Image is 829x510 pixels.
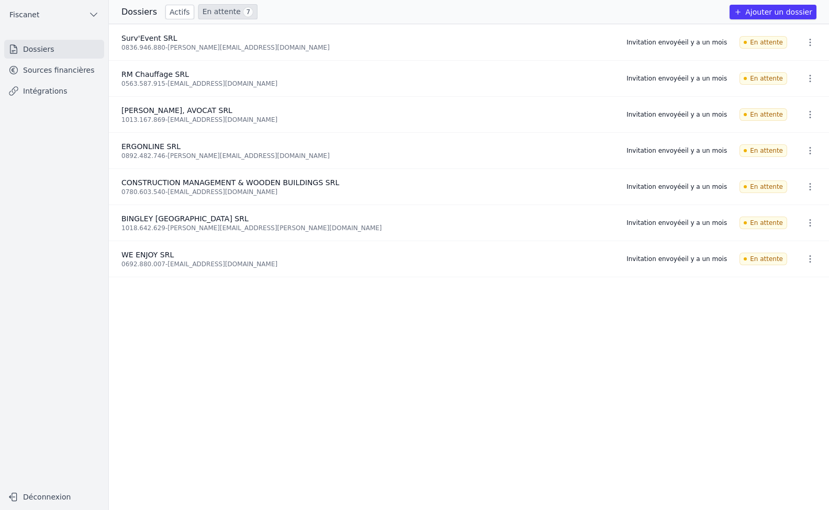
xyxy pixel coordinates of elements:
[243,7,253,17] span: 7
[121,214,249,223] span: BINGLEY [GEOGRAPHIC_DATA] SRL
[4,61,104,80] a: Sources financières
[730,5,816,19] button: Ajouter un dossier
[9,9,39,20] span: Fiscanet
[121,188,614,196] div: 0780.603.540 - [EMAIL_ADDRESS][DOMAIN_NAME]
[4,82,104,100] a: Intégrations
[121,260,614,268] div: 0692.880.007 - [EMAIL_ADDRESS][DOMAIN_NAME]
[740,72,787,85] span: En attente
[740,253,787,265] span: En attente
[121,152,614,160] div: 0892.482.746 - [PERSON_NAME][EMAIL_ADDRESS][DOMAIN_NAME]
[626,255,727,263] div: Invitation envoyée il y a un mois
[4,6,104,23] button: Fiscanet
[121,142,181,151] span: ERGONLINE SRL
[121,178,339,187] span: CONSTRUCTION MANAGEMENT & WOODEN BUILDINGS SRL
[626,74,727,83] div: Invitation envoyée il y a un mois
[4,489,104,505] button: Déconnexion
[121,116,614,124] div: 1013.167.869 - [EMAIL_ADDRESS][DOMAIN_NAME]
[740,144,787,157] span: En attente
[626,219,727,227] div: Invitation envoyée il y a un mois
[626,38,727,47] div: Invitation envoyée il y a un mois
[626,110,727,119] div: Invitation envoyée il y a un mois
[121,6,157,18] h3: Dossiers
[740,217,787,229] span: En attente
[198,4,257,19] a: En attente 7
[121,34,177,42] span: Surv'Event SRL
[121,224,614,232] div: 1018.642.629 - [PERSON_NAME][EMAIL_ADDRESS][PERSON_NAME][DOMAIN_NAME]
[121,251,174,259] span: WE ENJOY SRL
[740,180,787,193] span: En attente
[121,43,614,52] div: 0836.946.880 - [PERSON_NAME][EMAIL_ADDRESS][DOMAIN_NAME]
[626,146,727,155] div: Invitation envoyée il y a un mois
[4,40,104,59] a: Dossiers
[165,5,194,19] a: Actifs
[626,183,727,191] div: Invitation envoyée il y a un mois
[740,108,787,121] span: En attente
[740,36,787,49] span: En attente
[121,70,189,78] span: RM Chauffage SRL
[121,106,232,115] span: [PERSON_NAME], AVOCAT SRL
[121,80,614,88] div: 0563.587.915 - [EMAIL_ADDRESS][DOMAIN_NAME]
